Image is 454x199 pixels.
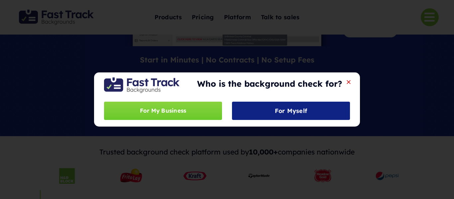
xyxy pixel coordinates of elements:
span: For My Business [140,106,186,116]
a: For My Business [104,102,222,120]
a: For Myself [232,102,350,120]
button: Close [344,79,353,85]
strong: Who is the background check for? [197,78,342,89]
span: For Myself [275,107,307,114]
img: Fast Track Backgrounds Logo [104,77,179,93]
